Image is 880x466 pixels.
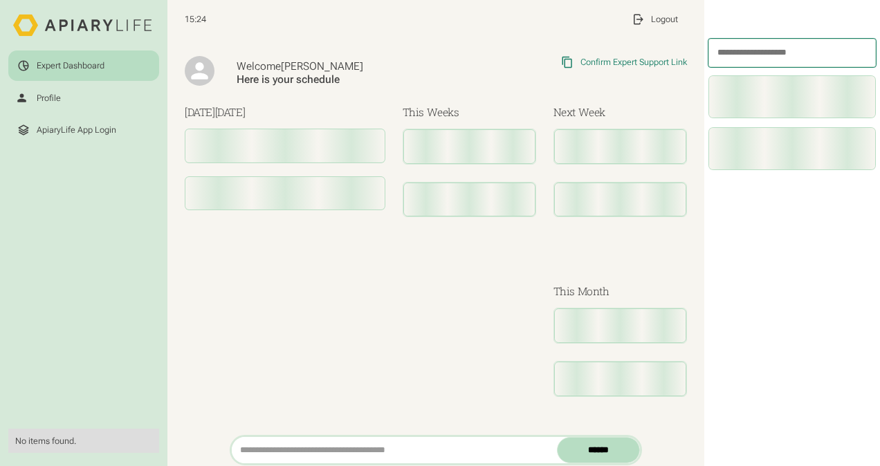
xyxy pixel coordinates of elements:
[651,14,678,25] div: Logout
[185,104,385,120] h3: [DATE]
[580,57,687,68] div: Confirm Expert Support Link
[37,93,61,104] div: Profile
[237,60,460,73] div: Welcome
[623,4,687,34] a: Logout
[403,104,536,120] h3: This Weeks
[281,60,363,73] span: [PERSON_NAME]
[8,83,158,113] a: Profile
[185,14,206,25] span: 15:24
[237,73,460,86] div: Here is your schedule
[215,105,246,119] span: [DATE]
[8,115,158,145] a: ApiaryLife App Login
[553,104,687,120] h3: Next Week
[15,436,152,447] div: No items found.
[37,124,116,136] div: ApiaryLife App Login
[37,60,104,71] div: Expert Dashboard
[553,283,687,299] h3: This Month
[8,50,158,80] a: Expert Dashboard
